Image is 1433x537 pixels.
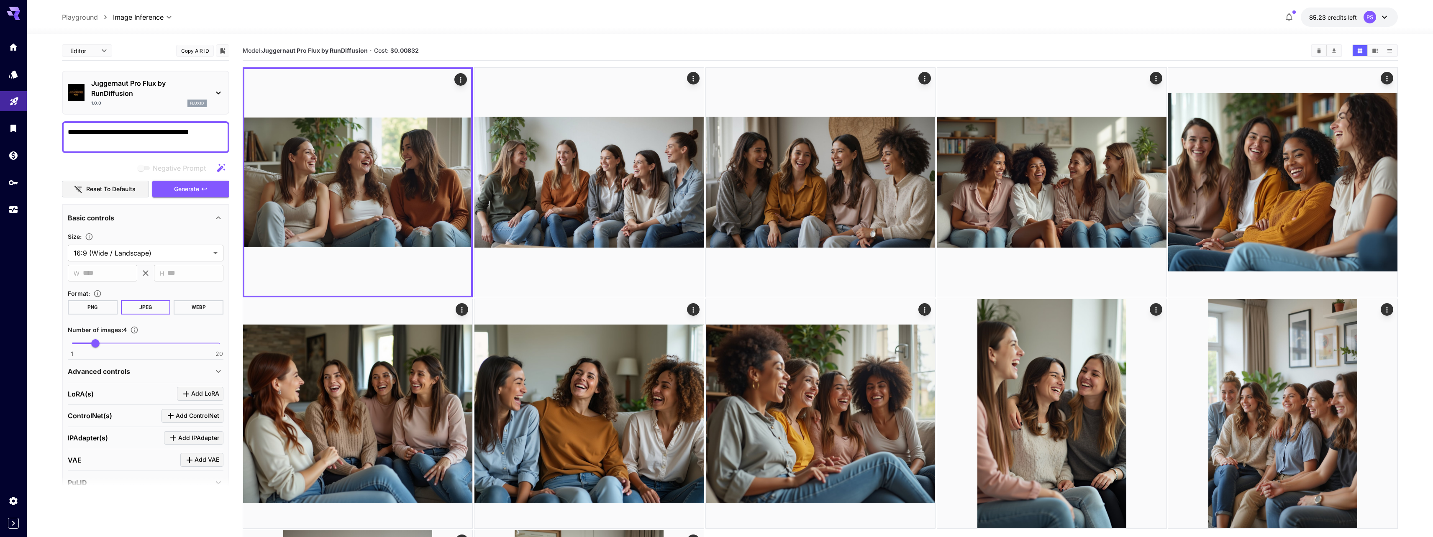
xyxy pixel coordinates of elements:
[1301,8,1398,27] button: $5.22509PS
[1328,14,1357,21] span: credits left
[74,248,210,258] span: 16:9 (Wide / Landscape)
[90,289,105,298] button: Choose the file format for the output image.
[91,78,207,98] p: Juggernaut Pro Flux by RunDiffusion
[243,47,368,54] span: Model:
[68,213,114,223] p: Basic controls
[244,69,471,296] img: 9k=
[456,303,468,316] div: Actions
[937,299,1166,528] img: 2Q==
[1381,72,1393,84] div: Actions
[1168,68,1397,297] img: 2Q==
[8,69,18,79] div: Models
[9,93,19,104] div: Playground
[68,389,94,399] p: LoRA(s)
[1382,45,1397,56] button: Show media in list view
[687,303,699,316] div: Actions
[937,68,1166,297] img: Z
[243,299,472,528] img: 9k=
[1368,45,1382,56] button: Show media in video view
[8,150,18,161] div: Wallet
[121,300,171,315] button: JPEG
[68,75,223,110] div: Juggernaut Pro Flux by RunDiffusion1.0.0flux1d
[8,177,18,188] div: API Keys
[176,45,214,57] button: Copy AIR ID
[706,299,935,528] img: 9k=
[68,433,108,443] p: IPAdapter(s)
[1309,13,1357,22] div: $5.22509
[162,409,223,423] button: Click to add ControlNet
[113,12,164,22] span: Image Inference
[1312,45,1326,56] button: Clear All
[68,300,118,315] button: PNG
[152,181,229,198] button: Generate
[68,290,90,297] span: Format :
[1168,299,1397,528] img: 2Q==
[474,68,704,297] img: 9k=
[394,47,419,54] b: 0.00832
[68,411,112,421] p: ControlNet(s)
[91,100,101,106] p: 1.0.0
[176,411,219,421] span: Add ControlNet
[180,453,223,467] button: Click to add VAE
[1353,45,1367,56] button: Show media in grid view
[8,42,18,52] div: Home
[1149,303,1162,316] div: Actions
[8,123,18,133] div: Library
[190,100,204,106] p: flux1d
[74,268,79,278] span: W
[474,299,704,528] img: 2Q==
[262,47,368,54] b: Juggernaut Pro Flux by RunDiffusion
[68,361,223,381] div: Advanced controls
[127,326,142,334] button: Specify how many images to generate in a single request. Each image generation will be charged se...
[1381,303,1393,316] div: Actions
[8,205,18,215] div: Usage
[454,73,467,86] div: Actions
[62,181,149,198] button: Reset to defaults
[8,496,18,506] div: Settings
[153,163,206,173] span: Negative Prompt
[1309,14,1328,21] span: $5.23
[195,455,219,465] span: Add VAE
[82,233,97,241] button: Adjust the dimensions of the generated image by specifying its width and height in pixels, or sel...
[68,326,127,333] span: Number of images : 4
[136,163,213,173] span: Negative prompts are not compatible with the selected model.
[68,208,223,228] div: Basic controls
[62,12,98,22] a: Playground
[191,389,219,399] span: Add LoRA
[174,300,223,315] button: WEBP
[918,303,931,316] div: Actions
[68,233,82,240] span: Size :
[160,268,164,278] span: H
[8,518,19,529] button: Expand sidebar
[374,47,419,54] span: Cost: $
[68,455,82,465] p: VAE
[62,12,113,22] nav: breadcrumb
[706,68,935,297] img: 9k=
[71,350,73,358] span: 1
[68,473,223,493] div: PuLID
[1364,11,1376,23] div: PS
[68,366,130,376] p: Advanced controls
[1352,44,1398,57] div: Show media in grid viewShow media in video viewShow media in list view
[370,46,372,56] p: ·
[70,46,96,55] span: Editor
[219,46,226,56] button: Add to library
[174,184,199,194] span: Generate
[1311,44,1342,57] div: Clear AllDownload All
[687,72,699,84] div: Actions
[178,433,219,443] span: Add IPAdapter
[1327,45,1341,56] button: Download All
[918,72,931,84] div: Actions
[177,387,223,401] button: Click to add LoRA
[215,350,223,358] span: 20
[1149,72,1162,84] div: Actions
[164,431,223,445] button: Click to add IPAdapter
